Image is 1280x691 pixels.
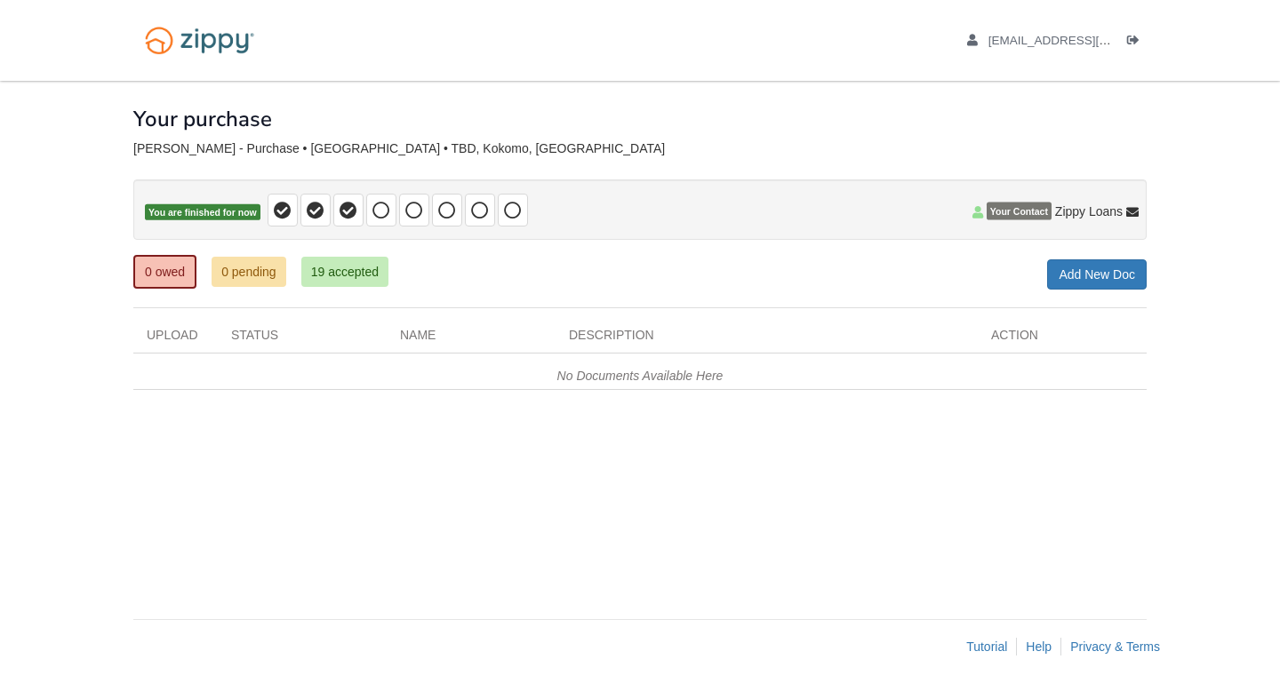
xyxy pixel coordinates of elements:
div: Name [387,326,556,353]
a: 0 pending [212,257,286,287]
span: Zippy Loans [1055,203,1123,220]
img: Logo [133,18,266,63]
h1: Your purchase [133,107,272,131]
a: 19 accepted [301,257,388,287]
a: Add New Doc [1047,259,1147,290]
a: Log out [1127,34,1147,52]
div: [PERSON_NAME] - Purchase • [GEOGRAPHIC_DATA] • TBD, Kokomo, [GEOGRAPHIC_DATA] [133,141,1147,156]
a: Tutorial [966,639,1007,654]
div: Upload [133,326,218,353]
span: Your Contact [987,203,1052,220]
div: Status [218,326,387,353]
a: edit profile [967,34,1192,52]
div: Action [978,326,1147,353]
a: Privacy & Terms [1070,639,1160,654]
div: Description [556,326,978,353]
span: rhevanicole1@gmail.com [988,34,1192,47]
em: No Documents Available Here [557,369,724,383]
a: Help [1026,639,1052,654]
a: 0 owed [133,255,196,289]
span: You are finished for now [145,204,260,221]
